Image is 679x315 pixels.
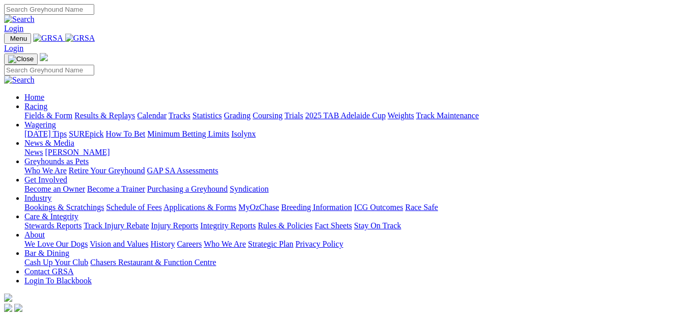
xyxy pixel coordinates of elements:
[14,304,22,312] img: twitter.svg
[24,185,675,194] div: Get Involved
[137,111,167,120] a: Calendar
[4,44,23,52] a: Login
[315,221,352,230] a: Fact Sheets
[4,65,94,75] input: Search
[65,34,95,43] img: GRSA
[24,221,675,230] div: Care & Integrity
[4,54,38,65] button: Toggle navigation
[24,166,675,175] div: Greyhounds as Pets
[147,129,229,138] a: Minimum Betting Limits
[24,185,85,193] a: Become an Owner
[69,129,103,138] a: SUREpick
[24,240,88,248] a: We Love Our Dogs
[24,93,44,101] a: Home
[24,129,67,138] a: [DATE] Tips
[106,129,146,138] a: How To Bet
[40,53,48,61] img: logo-grsa-white.png
[4,15,35,24] img: Search
[204,240,246,248] a: Who We Are
[24,111,675,120] div: Racing
[151,221,198,230] a: Injury Reports
[24,258,675,267] div: Bar & Dining
[416,111,479,120] a: Track Maintenance
[354,221,401,230] a: Stay On Track
[74,111,135,120] a: Results & Replays
[200,221,256,230] a: Integrity Reports
[238,203,279,212] a: MyOzChase
[258,221,313,230] a: Rules & Policies
[24,148,675,157] div: News & Media
[354,203,403,212] a: ICG Outcomes
[4,4,94,15] input: Search
[295,240,343,248] a: Privacy Policy
[224,111,251,120] a: Grading
[4,33,31,44] button: Toggle navigation
[169,111,191,120] a: Tracks
[4,75,35,85] img: Search
[90,240,148,248] a: Vision and Values
[147,185,228,193] a: Purchasing a Greyhound
[24,276,92,285] a: Login To Blackbook
[87,185,145,193] a: Become a Trainer
[281,203,352,212] a: Breeding Information
[24,120,56,129] a: Wagering
[24,102,47,111] a: Racing
[230,185,268,193] a: Syndication
[24,212,78,221] a: Care & Integrity
[253,111,283,120] a: Coursing
[4,24,23,33] a: Login
[24,175,67,184] a: Get Involved
[10,35,27,42] span: Menu
[106,203,161,212] a: Schedule of Fees
[84,221,149,230] a: Track Injury Rebate
[24,203,104,212] a: Bookings & Scratchings
[150,240,175,248] a: History
[147,166,219,175] a: GAP SA Assessments
[231,129,256,138] a: Isolynx
[24,129,675,139] div: Wagering
[405,203,438,212] a: Race Safe
[24,221,82,230] a: Stewards Reports
[4,294,12,302] img: logo-grsa-white.png
[90,258,216,267] a: Chasers Restaurant & Function Centre
[164,203,236,212] a: Applications & Forms
[24,166,67,175] a: Who We Are
[24,157,89,166] a: Greyhounds as Pets
[24,267,73,276] a: Contact GRSA
[284,111,303,120] a: Trials
[33,34,63,43] img: GRSA
[8,55,34,63] img: Close
[45,148,110,156] a: [PERSON_NAME]
[24,203,675,212] div: Industry
[388,111,414,120] a: Weights
[24,139,74,147] a: News & Media
[24,249,69,257] a: Bar & Dining
[24,240,675,249] div: About
[193,111,222,120] a: Statistics
[4,304,12,312] img: facebook.svg
[24,111,72,120] a: Fields & Form
[69,166,145,175] a: Retire Your Greyhound
[24,258,88,267] a: Cash Up Your Club
[24,148,43,156] a: News
[305,111,386,120] a: 2025 TAB Adelaide Cup
[24,194,51,202] a: Industry
[177,240,202,248] a: Careers
[248,240,293,248] a: Strategic Plan
[24,230,45,239] a: About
